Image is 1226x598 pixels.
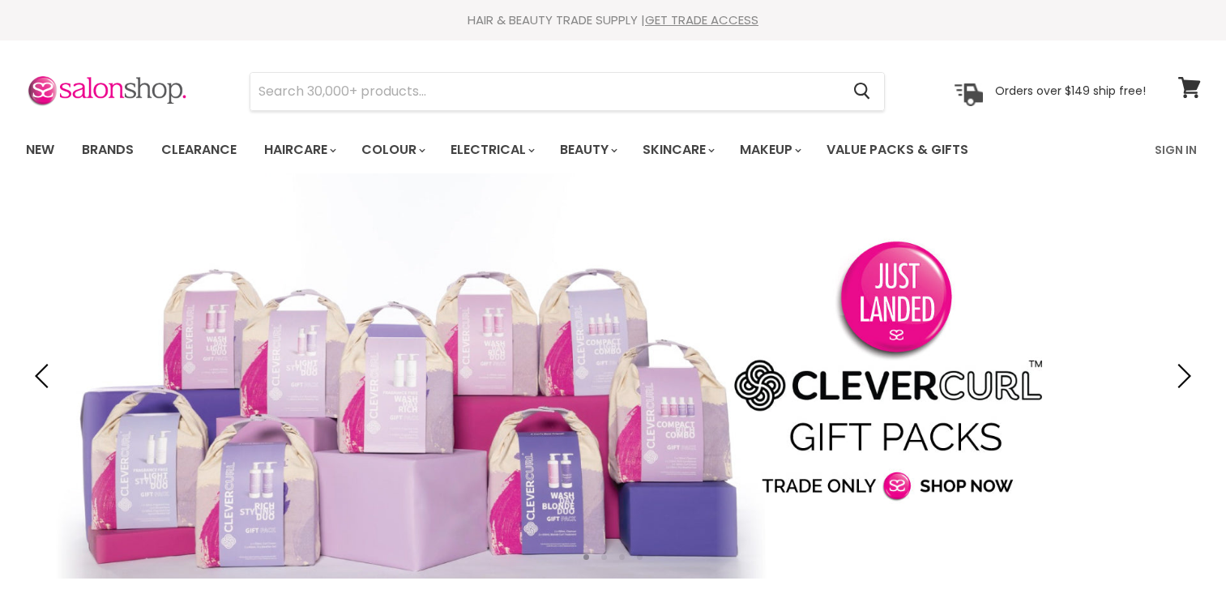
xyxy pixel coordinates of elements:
ul: Main menu [14,126,1063,173]
li: Page dot 1 [583,554,589,560]
a: Electrical [438,133,545,167]
a: GET TRADE ACCESS [645,11,758,28]
a: Sign In [1145,133,1207,167]
li: Page dot 4 [637,554,643,560]
a: Value Packs & Gifts [814,133,980,167]
a: New [14,133,66,167]
a: Skincare [630,133,724,167]
a: Haircare [252,133,346,167]
a: Brands [70,133,146,167]
button: Search [841,73,884,110]
div: HAIR & BEAUTY TRADE SUPPLY | [6,12,1221,28]
button: Previous [28,360,61,392]
input: Search [250,73,841,110]
button: Next [1165,360,1198,392]
form: Product [250,72,885,111]
nav: Main [6,126,1221,173]
a: Colour [349,133,435,167]
a: Makeup [728,133,811,167]
li: Page dot 3 [619,554,625,560]
a: Clearance [149,133,249,167]
p: Orders over $149 ship free! [995,83,1146,98]
a: Beauty [548,133,627,167]
li: Page dot 2 [601,554,607,560]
